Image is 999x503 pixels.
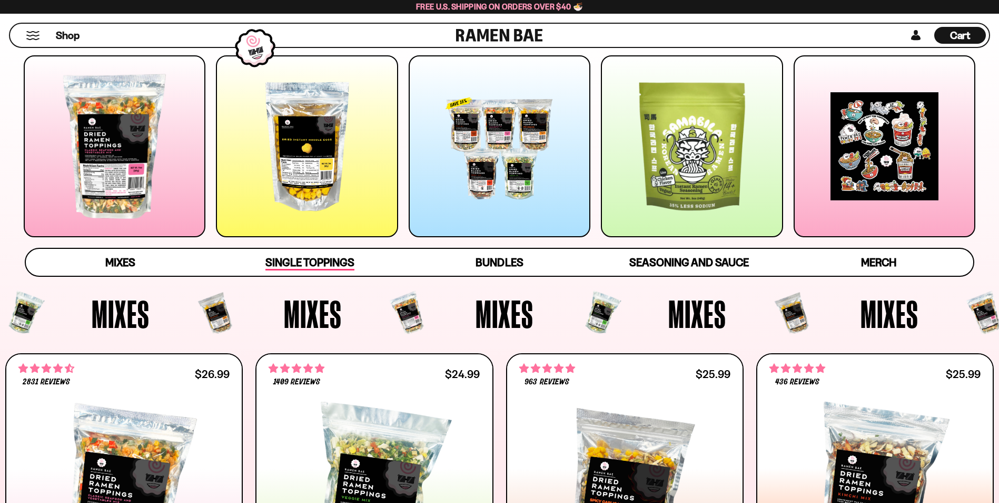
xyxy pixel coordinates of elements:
a: Bundles [405,249,595,276]
div: $25.99 [696,369,730,379]
span: Mixes [476,294,533,333]
span: Merch [861,256,896,269]
div: Cart [934,24,986,47]
span: Mixes [860,294,918,333]
span: 4.76 stars [769,362,825,375]
div: $25.99 [946,369,981,379]
span: Mixes [105,256,135,269]
span: Mixes [668,294,726,333]
a: Merch [784,249,973,276]
a: Single Toppings [215,249,405,276]
span: 4.68 stars [18,362,74,375]
span: 1409 reviews [273,378,320,386]
span: Seasoning and Sauce [629,256,749,269]
span: Free U.S. Shipping on Orders over $40 🍜 [416,2,583,12]
span: Cart [950,29,971,42]
span: 2831 reviews [23,378,70,386]
span: Bundles [476,256,523,269]
span: Single Toppings [265,256,354,270]
span: Shop [56,28,80,43]
span: 436 reviews [775,378,819,386]
a: Seasoning and Sauce [594,249,784,276]
span: Mixes [284,294,342,333]
span: Mixes [92,294,150,333]
div: $26.99 [195,369,230,379]
button: Mobile Menu Trigger [26,31,40,40]
a: Mixes [26,249,215,276]
a: Shop [56,27,80,44]
span: 4.76 stars [269,362,324,375]
span: 963 reviews [525,378,569,386]
span: 4.75 stars [519,362,575,375]
div: $24.99 [445,369,480,379]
